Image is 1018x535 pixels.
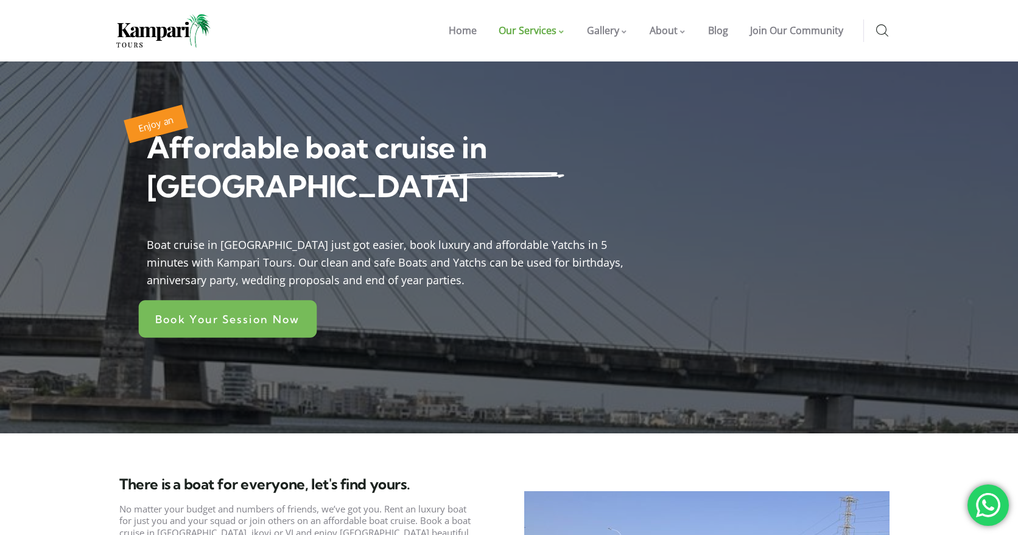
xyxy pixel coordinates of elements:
span: Home [449,24,477,37]
span: Gallery [587,24,619,37]
div: 'Get [967,484,1009,526]
span: About [650,24,678,37]
a: Book Your Session Now [139,300,317,338]
h3: There is a boat for everyone, let's find yours. [119,477,503,491]
span: Blog [708,24,728,37]
div: Boat cruise in [GEOGRAPHIC_DATA] just got easier, book luxury and affordable Yatchs in 5 minutes ... [147,230,634,288]
span: Book Your Session Now [155,313,300,324]
span: Enjoy an [137,113,175,135]
img: Home [116,14,211,47]
span: Affordable boat cruise in [GEOGRAPHIC_DATA] [147,129,486,205]
span: Join Our Community [750,24,843,37]
span: Our Services [499,24,556,37]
